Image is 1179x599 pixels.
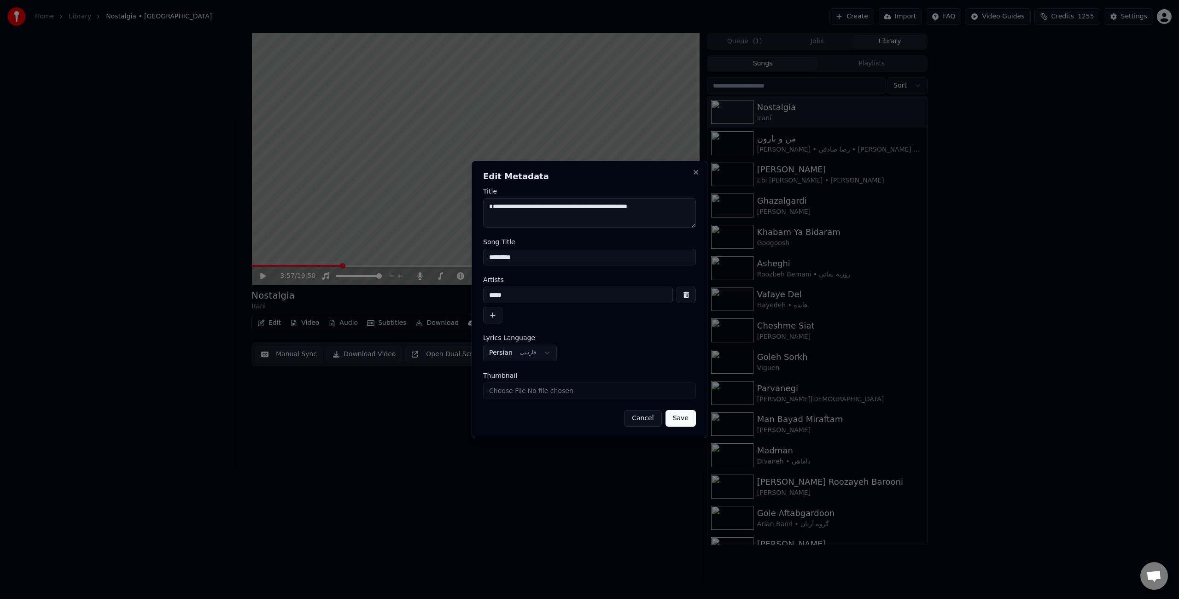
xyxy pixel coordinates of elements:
[483,276,696,283] label: Artists
[483,335,535,341] span: Lyrics Language
[483,372,517,379] span: Thumbnail
[665,410,696,427] button: Save
[483,188,696,194] label: Title
[483,172,696,181] h2: Edit Metadata
[483,239,696,245] label: Song Title
[624,410,661,427] button: Cancel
